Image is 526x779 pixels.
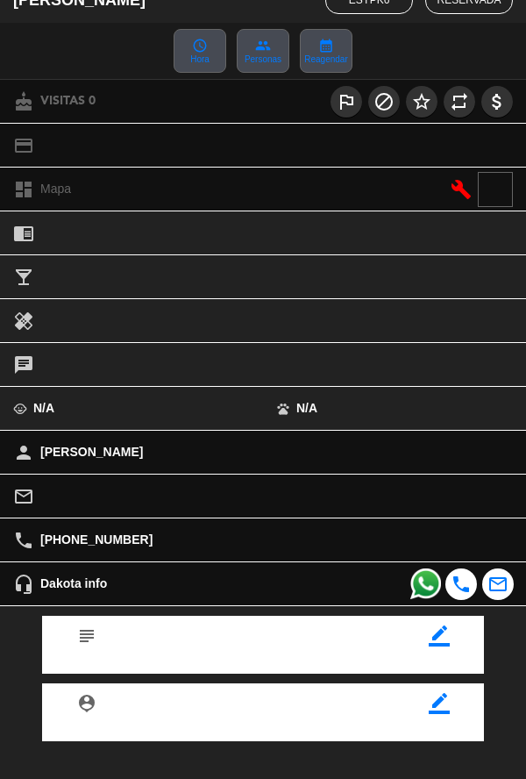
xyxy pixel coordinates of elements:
[296,398,317,418] span: N/A
[429,625,450,647] i: border_color
[190,55,210,64] span: Hora
[276,402,290,416] i: pets
[245,55,281,64] span: Personas
[76,693,97,714] i: person_pin
[487,574,508,595] i: mail_outline
[255,38,271,54] i: people
[40,574,107,594] span: Dakota info
[336,91,357,112] i: outlined_flag
[237,29,289,73] button: peoplePersonas
[40,530,153,550] span: [PHONE_NUMBER]
[13,223,34,244] i: chrome_reader_mode
[13,354,34,375] i: chat
[411,91,432,112] i: star_border
[429,693,450,714] i: border_color
[373,91,394,112] i: block
[13,267,34,288] i: local_bar
[13,91,34,112] i: cake
[174,29,226,73] button: access_timeHora
[13,574,34,595] i: headset_mic
[33,398,54,418] span: N/A
[13,530,34,551] i: local_phone
[451,179,472,200] i: build
[40,442,143,462] span: [PERSON_NAME]
[40,91,96,111] span: Visitas 0
[13,486,34,507] i: mail_outline
[487,91,508,112] i: attach_money
[304,55,347,64] span: Reagendar
[192,38,208,54] i: access_time
[40,179,71,199] span: Mapa
[13,179,34,200] i: dashboard
[13,402,27,416] i: child_care
[13,442,34,463] i: person
[318,38,334,54] i: calendar_month
[449,91,470,112] i: repeat
[300,29,352,73] button: calendar_monthReagendar
[76,625,97,647] i: subject
[13,135,34,156] i: credit_card
[451,574,472,595] i: local_phone
[13,311,34,332] i: healing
